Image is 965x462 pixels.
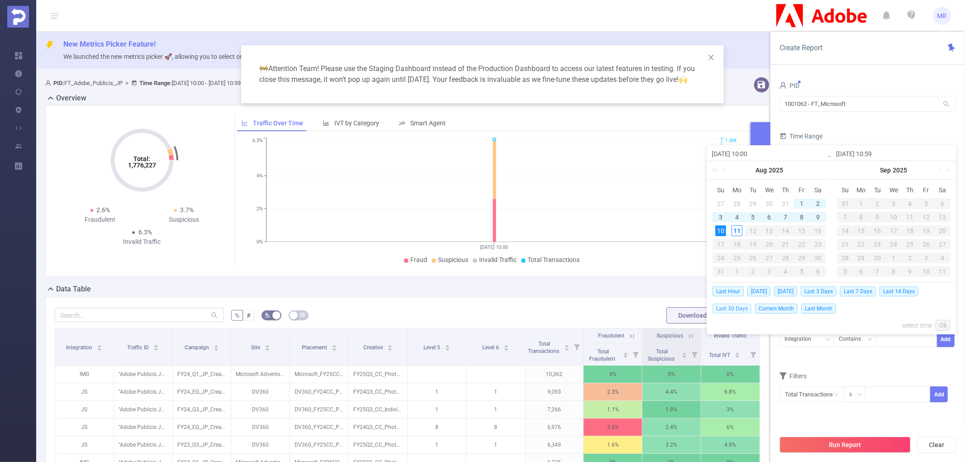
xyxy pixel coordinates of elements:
div: 6 [934,198,951,209]
div: Attention Team! Please use the Staging Dashboard instead of the Production Dashboard to access ou... [252,56,713,92]
div: 1 [796,198,807,209]
div: 8 [796,212,807,223]
td: October 9, 2025 [902,265,918,278]
div: 7 [837,212,853,223]
td: September 17, 2025 [886,224,902,238]
a: 2025 [892,161,908,179]
td: August 1, 2025 [794,197,810,210]
td: August 27, 2025 [761,251,778,265]
th: Thu [902,183,918,197]
div: 26 [745,252,761,263]
th: Thu [777,183,794,197]
td: October 6, 2025 [853,265,870,278]
div: 1 [886,252,902,263]
div: 20 [934,225,951,236]
i: icon: close [708,54,715,61]
span: Create Report [780,43,822,52]
td: October 11, 2025 [934,265,951,278]
td: August 21, 2025 [777,238,794,251]
td: October 5, 2025 [837,265,853,278]
div: 2 [870,198,886,209]
td: September 9, 2025 [870,210,886,224]
div: 23 [870,239,886,250]
td: September 19, 2025 [918,224,934,238]
div: 20 [761,239,778,250]
span: Increase Value [921,387,930,395]
div: 16 [870,225,886,236]
td: August 7, 2025 [777,210,794,224]
div: 13 [761,225,778,236]
div: 11 [934,266,951,277]
th: Wed [886,183,902,197]
span: Filters [780,372,807,380]
div: 25 [729,252,745,263]
i: icon: user [780,82,787,89]
td: August 10, 2025 [713,224,729,238]
td: August 4, 2025 [729,210,745,224]
div: 26 [918,239,934,250]
td: September 6, 2025 [934,197,951,210]
td: August 9, 2025 [810,210,826,224]
div: 9 [902,266,918,277]
td: August 13, 2025 [761,224,778,238]
th: Sun [837,183,853,197]
div: 16 [810,225,826,236]
td: October 4, 2025 [934,251,951,265]
td: August 25, 2025 [729,251,745,265]
div: 29 [748,198,759,209]
td: September 26, 2025 [918,238,934,251]
td: August 22, 2025 [794,238,810,251]
div: 1 [853,198,870,209]
th: Sat [934,183,951,197]
span: We [886,186,902,194]
th: Sun [713,183,729,197]
th: Fri [794,183,810,197]
div: 25 [902,239,918,250]
td: August 26, 2025 [745,251,761,265]
td: August 17, 2025 [713,238,729,251]
div: 2 [902,252,918,263]
div: 12 [918,212,934,223]
span: Th [777,186,794,194]
td: August 3, 2025 [713,210,729,224]
th: Fri [918,183,934,197]
button: Add [930,386,948,402]
td: August 30, 2025 [810,251,826,265]
div: 29 [794,252,810,263]
span: [DATE] [774,286,797,296]
span: Last Month [801,304,836,314]
div: 17 [713,239,729,250]
div: 12 [745,225,761,236]
div: 9 [870,212,886,223]
td: August 28, 2025 [777,251,794,265]
td: September 6, 2025 [810,265,826,278]
td: September 10, 2025 [886,210,902,224]
div: 22 [794,239,810,250]
div: Integration [784,332,818,347]
div: 27 [934,239,951,250]
th: Wed [761,183,778,197]
a: Ok [936,320,951,331]
div: 15 [853,225,870,236]
td: September 1, 2025 [853,197,870,210]
div: 5 [918,198,934,209]
div: 19 [745,239,761,250]
span: Tu [745,186,761,194]
div: 11 [902,212,918,223]
td: September 18, 2025 [902,224,918,238]
a: Next year (Control + right) [941,161,953,179]
td: September 21, 2025 [837,238,853,251]
div: 28 [732,198,742,209]
td: September 7, 2025 [837,210,853,224]
td: September 16, 2025 [870,224,886,238]
td: September 11, 2025 [902,210,918,224]
a: Last year (Control + left) [710,161,722,179]
td: July 30, 2025 [761,197,778,210]
div: 17 [886,225,902,236]
span: Last Hour [713,286,744,296]
td: September 3, 2025 [761,265,778,278]
a: Aug [755,161,768,179]
div: 11 [732,225,742,236]
div: 31 [713,266,729,277]
span: Time Range [780,133,822,140]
